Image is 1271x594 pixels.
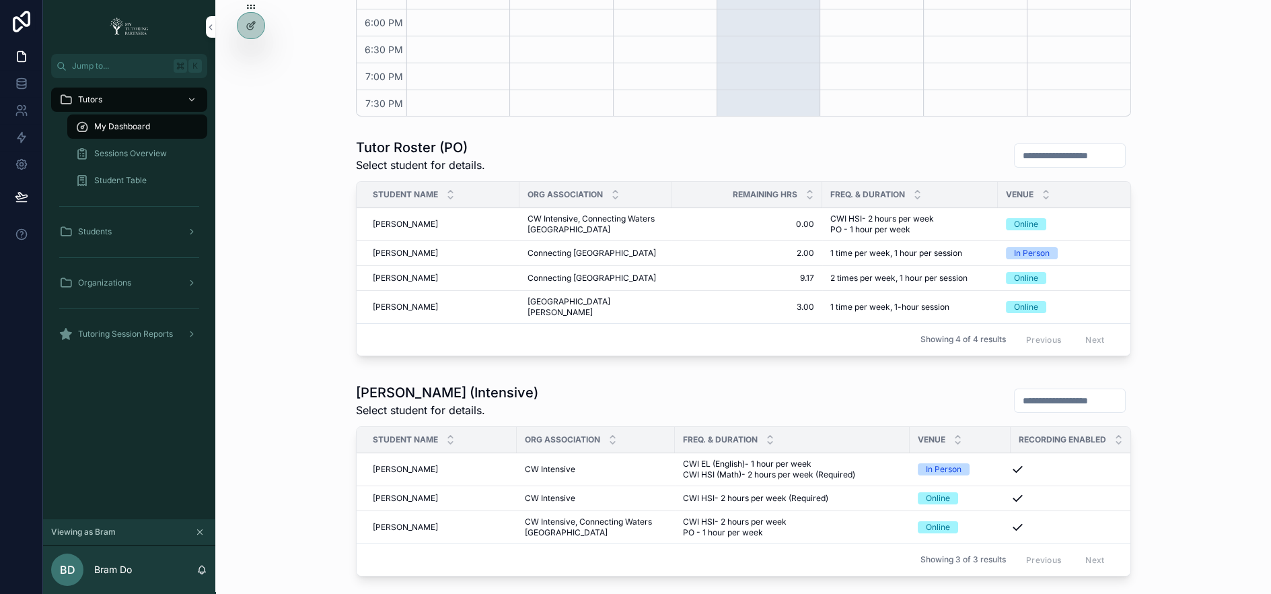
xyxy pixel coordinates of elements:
span: Jump to... [72,61,168,71]
a: Sessions Overview [67,141,207,166]
span: 1 time per week, 1-hour session [830,302,949,312]
span: Venue [1006,189,1033,200]
a: Connecting [GEOGRAPHIC_DATA] [528,273,663,284]
div: In Person [926,463,961,475]
span: 1 time per week, 1 hour per session [830,248,962,259]
a: [PERSON_NAME] [373,522,509,533]
span: Connecting [GEOGRAPHIC_DATA] [528,273,656,284]
span: Showing 3 of 3 results [920,554,1006,565]
a: 2 times per week, 1 hour per session [830,273,990,284]
span: Tutors [78,94,102,105]
a: 1 time per week, 1 hour per session [830,248,990,259]
div: scrollable content [43,78,215,364]
a: Online [1006,301,1142,313]
span: Connecting [GEOGRAPHIC_DATA] [528,248,656,259]
span: Select student for details. [356,402,538,418]
span: Select student for details. [356,157,485,173]
button: Jump to...K [51,54,207,78]
a: Student Table [67,168,207,193]
span: 7:30 PM [362,98,406,109]
span: Showing 4 of 4 results [920,334,1006,345]
a: Online [1006,272,1142,284]
span: CWI HSI- 2 hours per week (Required) [683,493,828,504]
span: CW Intensive [525,493,575,504]
a: [PERSON_NAME] [373,219,511,230]
span: Remaining Hrs [733,189,797,200]
a: In Person [918,463,1003,475]
a: [PERSON_NAME] [373,248,511,259]
span: Student Name [373,189,438,200]
a: Tutors [51,88,207,112]
img: App logo [106,16,153,38]
span: Freq. & Duration [830,189,905,200]
a: Online [918,521,1003,533]
h1: Tutor Roster (PO) [356,138,485,157]
div: Online [926,492,950,504]
a: CWI HSI- 2 hours per week (Required) [683,493,902,504]
span: Organizations [78,277,131,288]
a: CW Intensive, Connecting Waters [GEOGRAPHIC_DATA] [528,213,663,235]
div: Online [1014,301,1038,313]
span: CW Intensive [525,464,575,475]
span: [PERSON_NAME] [373,522,438,533]
div: Online [1014,272,1038,284]
span: Tutoring Session Reports [78,329,173,339]
a: [PERSON_NAME] [373,464,509,475]
span: Freq. & Duration [683,434,758,445]
a: Tutoring Session Reports [51,322,207,346]
span: Sessions Overview [94,148,167,159]
span: Org Association [525,434,600,445]
a: CWI EL (English)- 1 hour per week CWI HSI (Math)- 2 hours per week (Required) [683,459,902,480]
a: Students [51,220,207,244]
span: [PERSON_NAME] [373,302,438,312]
span: Students [78,226,112,237]
a: My Dashboard [67,114,207,139]
a: 0.00 [680,219,814,230]
span: Venue [918,434,945,445]
span: [PERSON_NAME] [373,273,438,284]
span: [PERSON_NAME] [373,219,438,230]
span: 3.00 [680,302,814,312]
span: Org Association [528,189,603,200]
a: 1 time per week, 1-hour session [830,302,990,312]
span: BD [60,562,75,578]
a: CWI HSI- 2 hours per week PO - 1 hour per week [683,517,902,538]
a: CWI HSI- 2 hours per week PO - 1 hour per week [830,213,990,235]
span: [PERSON_NAME] [373,493,438,504]
div: Online [1014,218,1038,230]
a: CW Intensive [525,493,667,504]
div: Online [926,521,950,533]
a: Connecting [GEOGRAPHIC_DATA] [528,248,663,259]
span: My Dashboard [94,121,150,132]
a: 2.00 [680,248,814,259]
a: Online [918,492,1003,504]
p: Bram Do [94,563,132,576]
a: [PERSON_NAME] [373,302,511,312]
span: Student Name [373,434,438,445]
a: Organizations [51,271,207,295]
span: Recording Enabled [1019,434,1106,445]
span: [PERSON_NAME] [373,248,438,259]
span: 2 times per week, 1 hour per session [830,273,968,284]
span: CWI HSI- 2 hours per week PO - 1 hour per week [683,517,869,538]
span: [PERSON_NAME] [373,464,438,475]
a: Online [1006,218,1142,230]
span: Student Table [94,175,147,186]
a: [PERSON_NAME] [373,273,511,284]
a: CW Intensive [525,464,667,475]
h1: [PERSON_NAME] (Intensive) [356,383,538,402]
span: 6:30 PM [361,44,406,55]
div: In Person [1014,247,1050,259]
a: [GEOGRAPHIC_DATA][PERSON_NAME] [528,296,663,318]
a: [PERSON_NAME] [373,493,509,504]
span: K [190,61,201,71]
span: CW Intensive, Connecting Waters [GEOGRAPHIC_DATA] [525,517,667,538]
a: 9.17 [680,273,814,284]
